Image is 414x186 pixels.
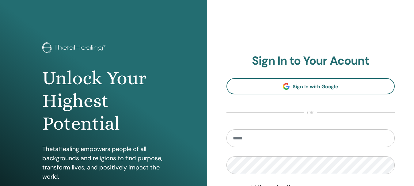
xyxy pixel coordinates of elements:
span: Sign In with Google [293,83,338,90]
span: or [304,109,317,116]
h2: Sign In to Your Acount [226,54,395,68]
h1: Unlock Your Highest Potential [42,67,165,135]
p: ThetaHealing empowers people of all backgrounds and religions to find purpose, transform lives, a... [42,144,165,181]
a: Sign In with Google [226,78,395,94]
